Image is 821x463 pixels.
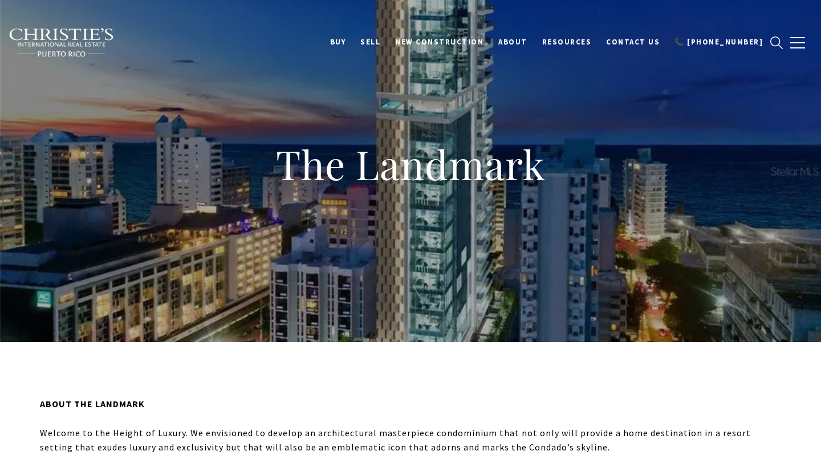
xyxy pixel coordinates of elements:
a: 📞 [PHONE_NUMBER] [667,31,770,53]
img: Christie's International Real Estate black text logo [9,28,115,58]
a: SELL [353,31,388,53]
strong: ABOUT THE LANDMARK [40,398,145,409]
h1: The Landmark [182,139,639,189]
span: Contact Us [606,37,660,47]
span: New Construction [395,37,483,47]
a: About [491,31,535,53]
span: 📞 [PHONE_NUMBER] [674,37,763,47]
a: New Construction [388,31,491,53]
p: Welcome to the Height of Luxury. We envisioned to develop an architectural masterpiece condominiu... [40,426,781,455]
a: Resources [535,31,599,53]
a: BUY [323,31,353,53]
